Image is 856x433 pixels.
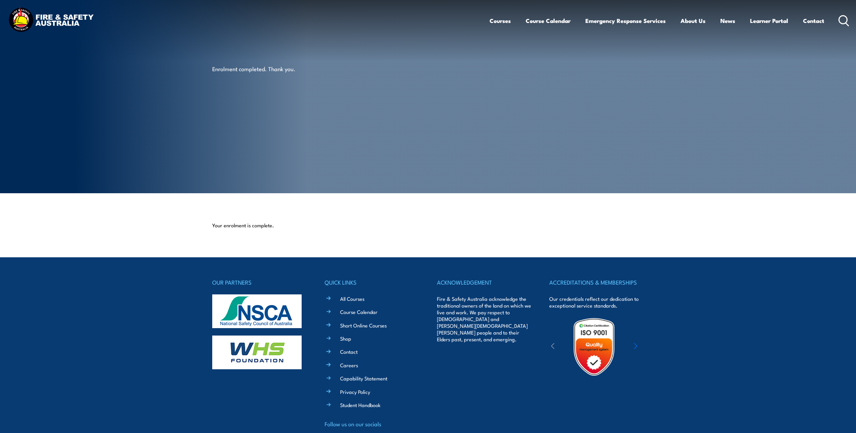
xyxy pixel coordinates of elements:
a: Privacy Policy [340,388,370,395]
a: Course Calendar [340,308,378,315]
a: About Us [681,12,706,30]
a: All Courses [340,295,364,302]
a: News [720,12,735,30]
h4: Follow us on our socials [325,419,419,429]
a: Shop [340,335,351,342]
a: Contact [803,12,824,30]
a: Short Online Courses [340,322,387,329]
img: Untitled design (19) [564,317,624,376]
p: Our credentials reflect our dedication to exceptional service standards. [549,295,644,309]
h4: ACCREDITATIONS & MEMBERSHIPS [549,278,644,287]
img: ewpa-logo [624,335,683,358]
h4: OUR PARTNERS [212,278,307,287]
a: Courses [490,12,511,30]
img: whs-logo-footer [212,336,302,369]
a: Student Handbook [340,401,381,408]
p: Enrolment completed. Thank you. [212,65,335,73]
img: nsca-logo-footer [212,294,302,328]
a: Emergency Response Services [585,12,666,30]
a: Learner Portal [750,12,788,30]
h4: ACKNOWLEDGEMENT [437,278,531,287]
p: Fire & Safety Australia acknowledge the traditional owners of the land on which we live and work.... [437,295,531,343]
a: Contact [340,348,358,355]
a: Capability Statement [340,375,387,382]
p: Your enrolment is complete. [212,222,644,229]
h4: QUICK LINKS [325,278,419,287]
a: Course Calendar [526,12,571,30]
a: Careers [340,362,358,369]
